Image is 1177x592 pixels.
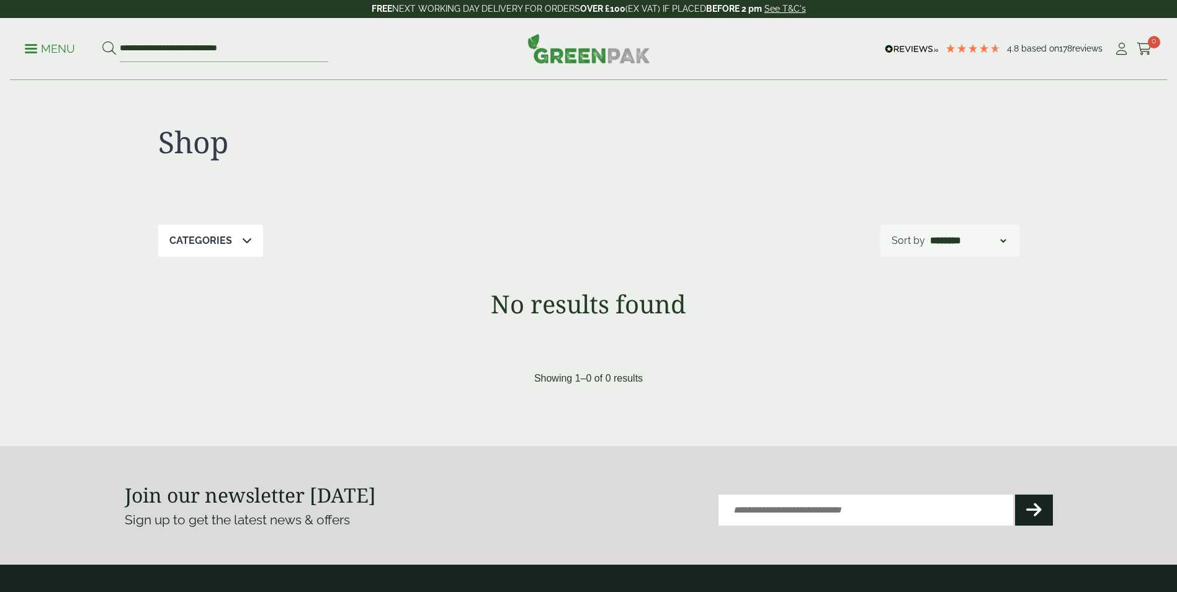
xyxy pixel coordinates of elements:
[580,4,625,14] strong: OVER £100
[885,45,939,53] img: REVIEWS.io
[1059,43,1072,53] span: 178
[764,4,806,14] a: See T&C's
[1137,43,1152,55] i: Cart
[158,124,589,160] h1: Shop
[1021,43,1059,53] span: Based on
[527,34,650,63] img: GreenPak Supplies
[372,4,392,14] strong: FREE
[169,233,232,248] p: Categories
[125,289,1053,319] h1: No results found
[1114,43,1129,55] i: My Account
[25,42,75,54] a: Menu
[706,4,762,14] strong: BEFORE 2 pm
[125,482,376,508] strong: Join our newsletter [DATE]
[125,510,542,530] p: Sign up to get the latest news & offers
[945,43,1001,54] div: 4.78 Stars
[25,42,75,56] p: Menu
[1137,40,1152,58] a: 0
[1007,43,1021,53] span: 4.8
[1072,43,1103,53] span: reviews
[1148,36,1160,48] span: 0
[892,233,925,248] p: Sort by
[928,233,1008,248] select: Shop order
[534,371,643,386] p: Showing 1–0 of 0 results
